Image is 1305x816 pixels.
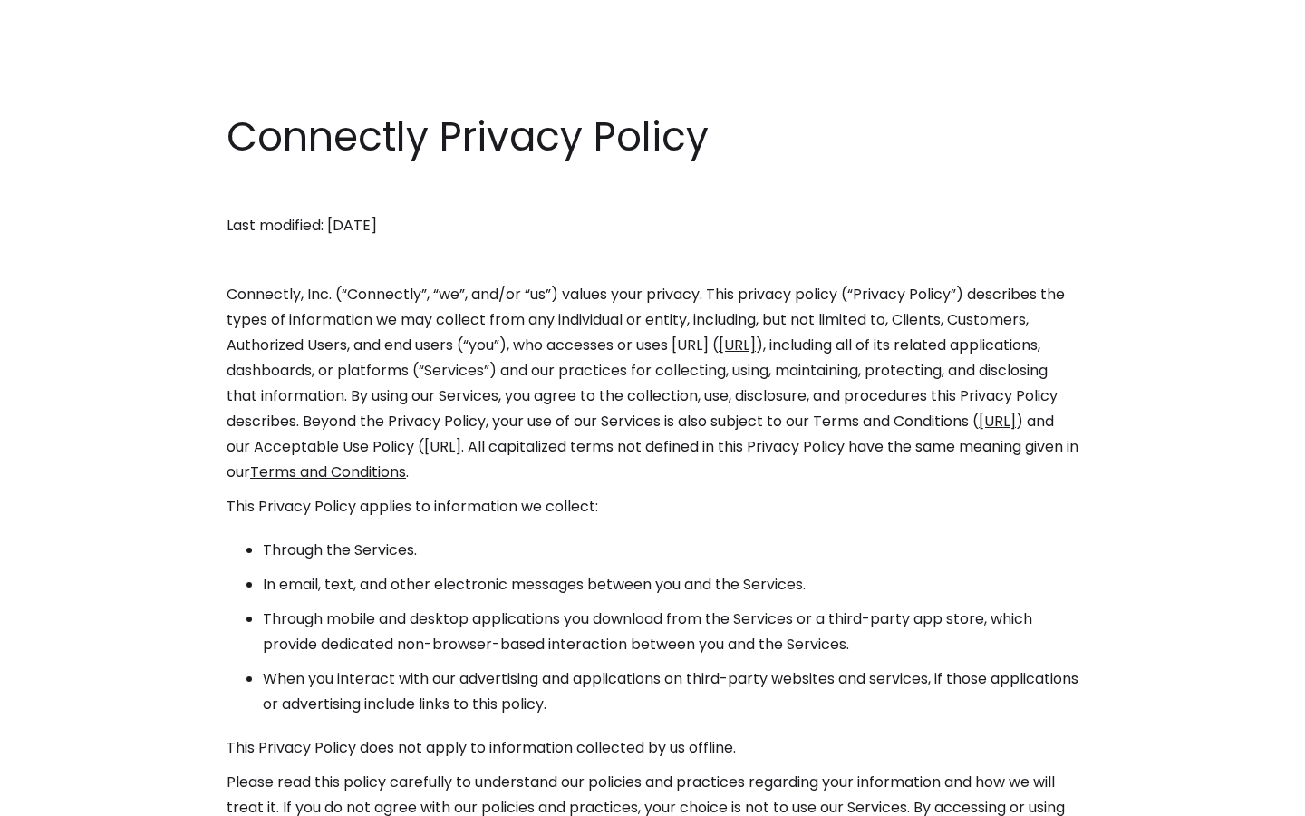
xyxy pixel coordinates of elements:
[263,607,1078,657] li: Through mobile and desktop applications you download from the Services or a third-party app store...
[227,213,1078,238] p: Last modified: [DATE]
[263,666,1078,717] li: When you interact with our advertising and applications on third-party websites and services, if ...
[263,538,1078,563] li: Through the Services.
[36,784,109,810] ul: Language list
[719,335,756,355] a: [URL]
[227,735,1078,761] p: This Privacy Policy does not apply to information collected by us offline.
[227,282,1078,485] p: Connectly, Inc. (“Connectly”, “we”, and/or “us”) values your privacy. This privacy policy (“Priva...
[18,782,109,810] aside: Language selected: English
[263,572,1078,597] li: In email, text, and other electronic messages between you and the Services.
[250,461,406,482] a: Terms and Conditions
[227,179,1078,204] p: ‍
[979,411,1016,432] a: [URL]
[227,248,1078,273] p: ‍
[227,109,1078,165] h1: Connectly Privacy Policy
[227,494,1078,520] p: This Privacy Policy applies to information we collect:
